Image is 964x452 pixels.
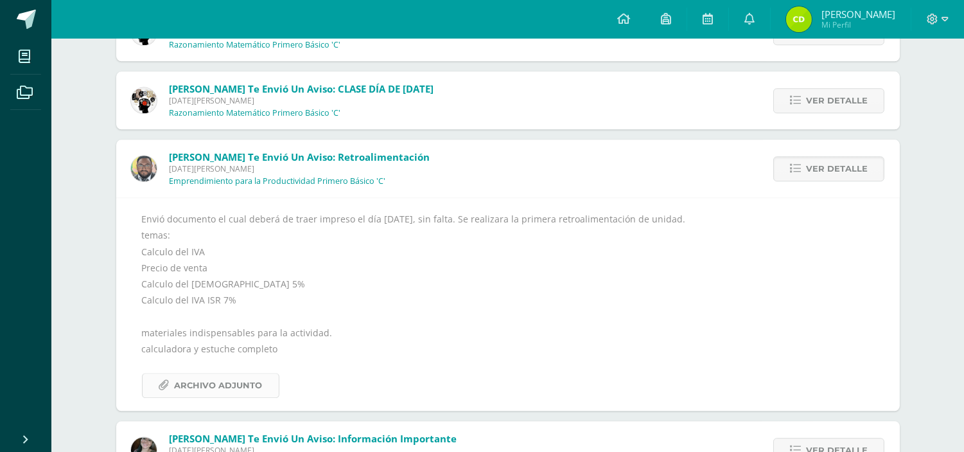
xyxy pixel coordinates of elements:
[169,108,340,118] p: Razonamiento Matemático Primero Básico 'C'
[169,163,430,174] span: [DATE][PERSON_NAME]
[821,8,895,21] span: [PERSON_NAME]
[169,176,385,186] p: Emprendimiento para la Productividad Primero Básico 'C'
[142,211,874,398] div: Envió documento el cual deberá de traer impreso el día [DATE], sin falta. Se realizara la primera...
[131,156,157,181] img: 712781701cd376c1a616437b5c60ae46.png
[131,87,157,113] img: d172b984f1f79fc296de0e0b277dc562.png
[169,95,434,106] span: [DATE][PERSON_NAME]
[169,40,340,50] p: Razonamiento Matemático Primero Básico 'C'
[142,373,279,398] a: Archivo Adjunto
[806,89,868,113] span: Ver detalle
[169,150,430,163] span: [PERSON_NAME] te envió un aviso: Retroalimentación
[821,19,895,30] span: Mi Perfil
[175,374,263,397] span: Archivo Adjunto
[169,82,434,95] span: [PERSON_NAME] te envió un aviso: CLASE DÍA DE [DATE]
[169,432,457,445] span: [PERSON_NAME] te envió un aviso: Información Importante
[806,157,868,181] span: Ver detalle
[786,6,812,32] img: d0c6f22d077d79b105329a2d9734bcdb.png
